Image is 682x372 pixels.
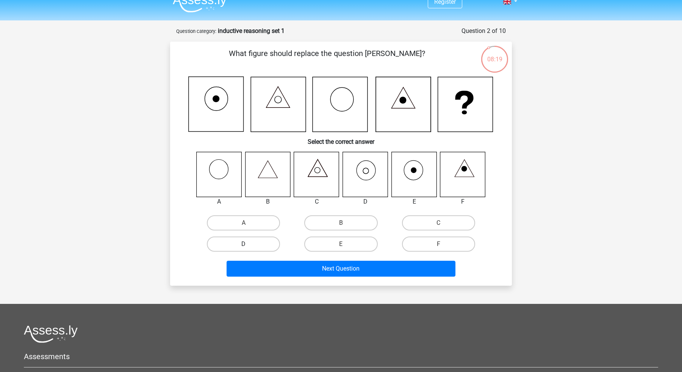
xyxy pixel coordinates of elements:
[218,27,285,34] strong: inductive reasoning set 1
[402,237,475,252] label: F
[480,45,509,64] div: 08:19
[182,48,471,70] p: What figure should replace the question [PERSON_NAME]?
[461,26,506,36] div: Question 2 of 10
[207,237,280,252] label: D
[402,215,475,230] label: C
[176,28,216,34] small: Question category:
[239,197,297,206] div: B
[227,261,456,277] button: Next Question
[386,197,443,206] div: E
[337,197,394,206] div: D
[24,325,78,343] img: Assessly logo
[304,237,377,252] label: E
[288,197,345,206] div: C
[434,197,491,206] div: F
[182,132,500,145] h6: Select the correct answer
[304,215,377,230] label: B
[207,215,280,230] label: A
[191,197,248,206] div: A
[24,352,658,361] h5: Assessments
